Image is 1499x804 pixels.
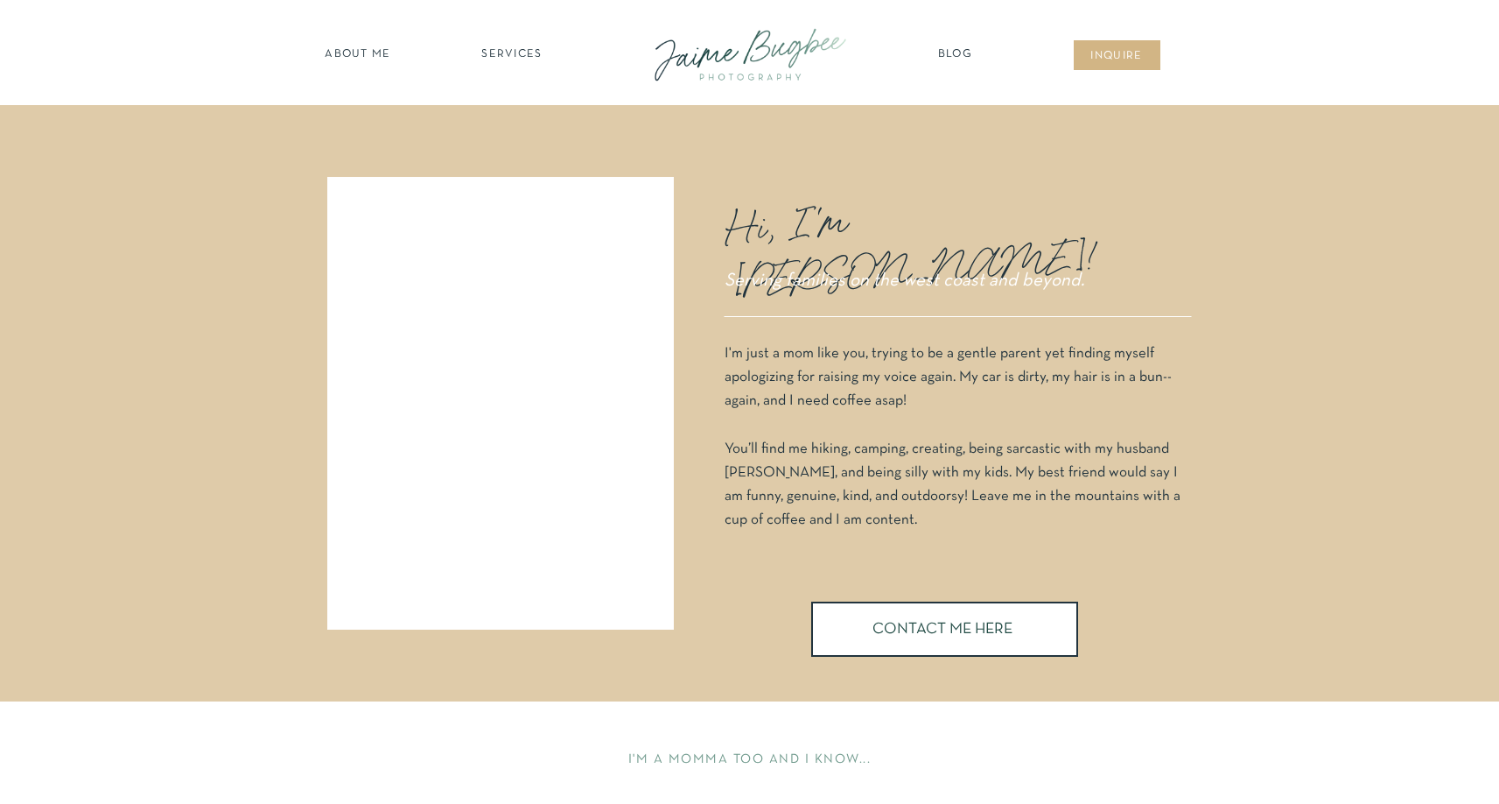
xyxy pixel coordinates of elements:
i: Serving families on the west coast and beyond. [725,272,1084,289]
p: Hi, I'm [PERSON_NAME]! [725,180,1078,262]
p: I'm just a mom like you, trying to be a gentle parent yet finding myself apologizing for raising ... [725,342,1187,552]
a: inqUIre [1082,48,1152,66]
a: SERVICES [463,46,562,64]
iframe: 909373527 [341,193,661,615]
a: about ME [320,46,396,64]
a: CONTACT ME HERE [872,622,1017,642]
a: Blog [934,46,977,64]
h2: I'M A MOMMA TOO AND I KNOW... [482,751,1018,770]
